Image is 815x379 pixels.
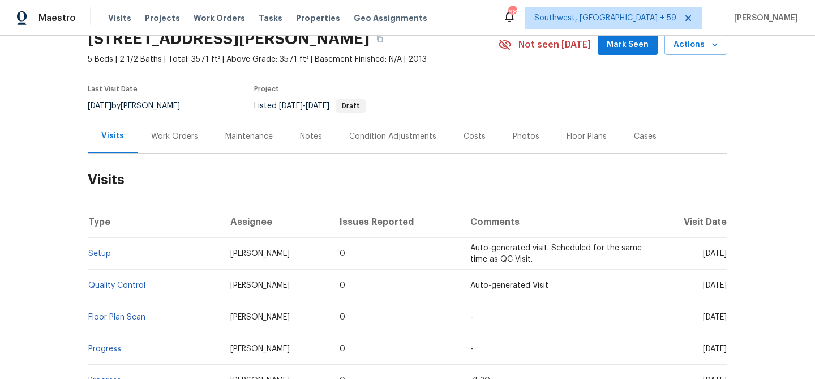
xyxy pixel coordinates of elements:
div: 689 [508,7,516,18]
span: [PERSON_NAME] [230,345,290,353]
span: 0 [340,282,345,289]
div: Visits [101,130,124,142]
span: - [279,102,329,110]
span: Maestro [38,12,76,24]
span: Visits [108,12,131,24]
span: Projects [145,12,180,24]
button: Mark Seen [598,35,658,56]
th: Issues Reported [331,206,461,238]
button: Copy Address [370,29,390,49]
span: 0 [340,345,345,353]
span: Last Visit Date [88,86,138,92]
span: 0 [340,313,345,321]
div: Floor Plans [567,131,607,142]
span: - [470,345,473,353]
span: Actions [674,38,718,52]
span: 0 [340,250,345,258]
a: Setup [88,250,111,258]
div: Costs [464,131,486,142]
div: by [PERSON_NAME] [88,99,194,113]
th: Type [88,206,221,238]
span: Auto-generated visit. Scheduled for the same time as QC Visit. [470,244,642,263]
button: Actions [664,35,727,56]
span: [PERSON_NAME] [230,313,290,321]
span: [PERSON_NAME] [230,282,290,289]
span: [PERSON_NAME] [730,12,798,24]
div: Work Orders [151,131,198,142]
span: Draft [337,103,364,109]
span: Auto-generated Visit [470,282,548,289]
span: [DATE] [703,282,727,289]
th: Assignee [221,206,331,238]
a: Progress [88,345,121,353]
span: [DATE] [703,345,727,353]
span: [PERSON_NAME] [230,250,290,258]
span: [DATE] [88,102,111,110]
span: [DATE] [306,102,329,110]
span: [DATE] [279,102,303,110]
div: Maintenance [225,131,273,142]
div: Photos [513,131,539,142]
span: Work Orders [194,12,245,24]
div: Notes [300,131,322,142]
span: Mark Seen [607,38,649,52]
span: [DATE] [703,250,727,258]
a: Quality Control [88,282,145,289]
span: Southwest, [GEOGRAPHIC_DATA] + 59 [534,12,676,24]
a: Floor Plan Scan [88,313,145,321]
span: 5 Beds | 2 1/2 Baths | Total: 3571 ft² | Above Grade: 3571 ft² | Basement Finished: N/A | 2013 [88,54,498,65]
span: Geo Assignments [354,12,427,24]
div: Condition Adjustments [349,131,436,142]
span: Not seen [DATE] [518,39,591,50]
th: Comments [461,206,653,238]
span: [DATE] [703,313,727,321]
span: Properties [296,12,340,24]
span: Listed [254,102,366,110]
div: Cases [634,131,657,142]
span: Tasks [259,14,282,22]
h2: [STREET_ADDRESS][PERSON_NAME] [88,33,370,45]
span: Project [254,86,279,92]
span: - [470,313,473,321]
h2: Visits [88,154,727,206]
th: Visit Date [653,206,727,238]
